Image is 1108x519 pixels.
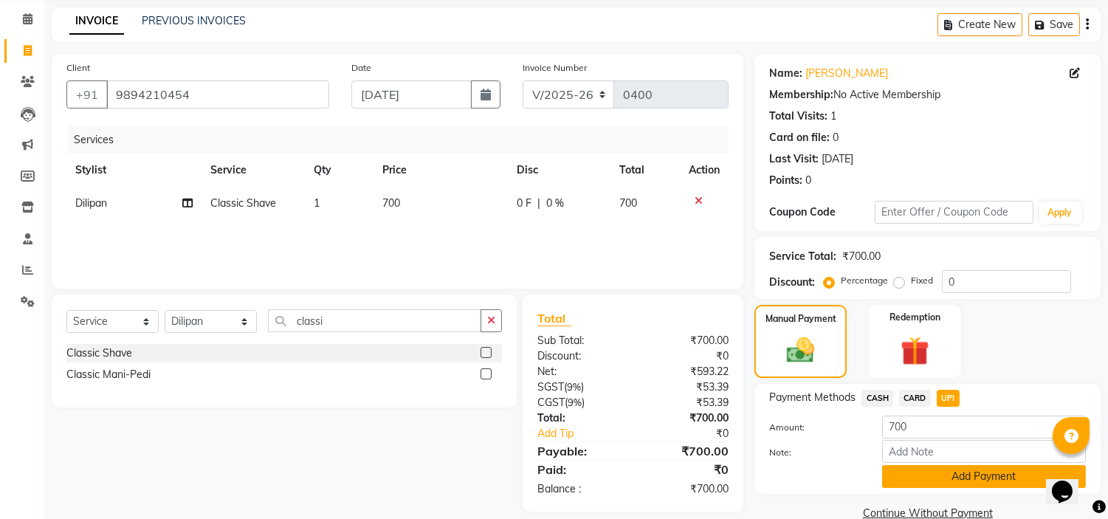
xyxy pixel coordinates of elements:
span: CGST [537,396,565,409]
button: Save [1028,13,1080,36]
div: 1 [830,109,836,124]
span: Total [537,311,571,326]
iframe: chat widget [1046,460,1093,504]
span: Dilipan [75,196,107,210]
div: Card on file: [769,130,830,145]
div: Classic Shave [66,346,132,361]
div: Service Total: [769,249,836,264]
th: Total [610,154,681,187]
div: ₹700.00 [842,249,881,264]
img: _gift.svg [892,333,938,369]
label: Invoice Number [523,61,587,75]
span: 0 F [517,196,531,211]
div: Discount: [526,348,633,364]
div: Sub Total: [526,333,633,348]
div: Name: [769,66,802,81]
div: ( ) [526,379,633,395]
input: Amount [882,416,1086,439]
a: Add Tip [526,426,651,441]
input: Enter Offer / Coupon Code [875,201,1033,224]
th: Disc [508,154,610,187]
div: Last Visit: [769,151,819,167]
div: Net: [526,364,633,379]
div: Services [68,126,740,154]
div: Discount: [769,275,815,290]
button: Create New [937,13,1022,36]
th: Qty [305,154,374,187]
div: Coupon Code [769,204,875,220]
span: UPI [937,390,960,407]
div: 0 [805,173,811,188]
input: Search or Scan [268,309,481,332]
button: Apply [1039,202,1081,224]
span: 1 [314,196,320,210]
div: ₹0 [633,348,740,364]
span: | [537,196,540,211]
span: SGST [537,380,564,393]
a: [PERSON_NAME] [805,66,888,81]
th: Action [680,154,729,187]
div: ₹593.22 [633,364,740,379]
div: ₹700.00 [633,481,740,497]
label: Fixed [911,274,933,287]
label: Amount: [758,421,871,434]
span: 0 % [546,196,564,211]
div: Total Visits: [769,109,827,124]
div: Payable: [526,442,633,460]
div: Paid: [526,461,633,478]
div: ₹53.39 [633,395,740,410]
span: Classic Shave [210,196,276,210]
div: ( ) [526,395,633,410]
label: Client [66,61,90,75]
a: PREVIOUS INVOICES [142,14,246,27]
div: Total: [526,410,633,426]
span: 700 [619,196,637,210]
div: ₹700.00 [633,410,740,426]
div: [DATE] [822,151,853,167]
span: 9% [567,381,581,393]
span: CASH [861,390,893,407]
img: _cash.svg [778,334,822,366]
button: Add Payment [882,465,1086,488]
th: Stylist [66,154,202,187]
div: Classic Mani-Pedi [66,367,151,382]
label: Redemption [890,311,940,324]
a: INVOICE [69,8,124,35]
th: Price [374,154,508,187]
div: Points: [769,173,802,188]
div: ₹0 [651,426,740,441]
div: Balance : [526,481,633,497]
div: ₹700.00 [633,333,740,348]
label: Percentage [841,274,888,287]
label: Manual Payment [765,312,836,326]
span: CARD [899,390,931,407]
div: ₹53.39 [633,379,740,395]
label: Note: [758,446,871,459]
div: No Active Membership [769,87,1086,103]
button: +91 [66,80,108,109]
label: Date [351,61,371,75]
div: ₹700.00 [633,442,740,460]
th: Service [202,154,305,187]
div: Membership: [769,87,833,103]
span: 9% [568,396,582,408]
input: Add Note [882,440,1086,463]
input: Search by Name/Mobile/Email/Code [106,80,329,109]
span: 700 [382,196,400,210]
span: Payment Methods [769,390,856,405]
div: 0 [833,130,839,145]
div: ₹0 [633,461,740,478]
